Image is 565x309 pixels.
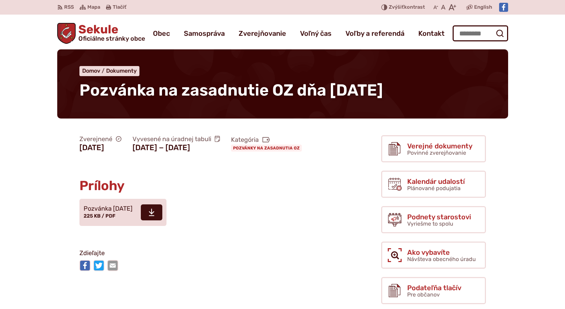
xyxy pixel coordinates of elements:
a: Zverejňovanie [239,24,286,43]
img: Zdieľať na Facebooku [79,260,91,271]
span: Zverejnené [79,135,121,143]
figcaption: [DATE] [79,143,121,152]
span: RSS [64,3,74,11]
span: Kategória [231,136,305,144]
span: Podateľňa tlačív [407,284,461,292]
span: Pre občanov [407,291,440,298]
a: Verejné dokumenty Povinné zverejňovanie [381,135,486,162]
img: Prejsť na Facebook stránku [499,3,508,12]
span: Vyriešme to spolu [407,220,453,227]
span: Verejné dokumenty [407,142,472,150]
a: Podateľňa tlačív Pre občanov [381,277,486,304]
span: Pozvánka na zasadnutie OZ dňa [DATE] [79,81,383,100]
span: Mapa [87,3,100,11]
img: Zdieľať na Twitteri [93,260,104,271]
span: Kalendár udalostí [407,178,465,185]
a: Domov [82,67,106,74]
span: Podnety starostovi [407,213,471,221]
a: Pozvánka [DATE] 225 KB / PDF [79,199,166,226]
span: Oficiálne stránky obce [78,35,145,42]
span: Návšteva obecného úradu [407,256,476,262]
span: Zvýšiť [389,4,404,10]
figcaption: [DATE] − [DATE] [132,143,220,152]
span: English [474,3,492,11]
a: Obec [153,24,170,43]
a: English [473,3,494,11]
p: Zdieľajte [79,248,326,259]
span: Vyvesené na úradnej tabuli [132,135,220,143]
span: Pozvánka [DATE] [84,205,132,212]
a: Logo Sekule, prejsť na domovskú stránku. [57,23,145,44]
a: Voľby a referendá [345,24,404,43]
span: 225 KB / PDF [84,213,115,219]
a: Samospráva [184,24,225,43]
span: Povinné zverejňovanie [407,149,466,156]
a: Kontakt [418,24,445,43]
span: Plánované podujatia [407,185,461,192]
a: Pozvánky na zasadnutia OZ [231,145,302,152]
span: Tlačiť [113,5,126,10]
a: Kalendár udalostí Plánované podujatia [381,171,486,198]
span: Sekule [76,24,145,42]
span: Ako vybavíte [407,249,476,256]
img: Zdieľať e-mailom [107,260,118,271]
a: Ako vybavíte Návšteva obecného úradu [381,242,486,269]
span: Domov [82,67,100,74]
a: Podnety starostovi Vyriešme to spolu [381,206,486,233]
a: Dokumenty [106,67,137,74]
span: kontrast [389,5,425,10]
a: Voľný čas [300,24,332,43]
h2: Prílohy [79,179,326,193]
img: Prejsť na domovskú stránku [57,23,76,44]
